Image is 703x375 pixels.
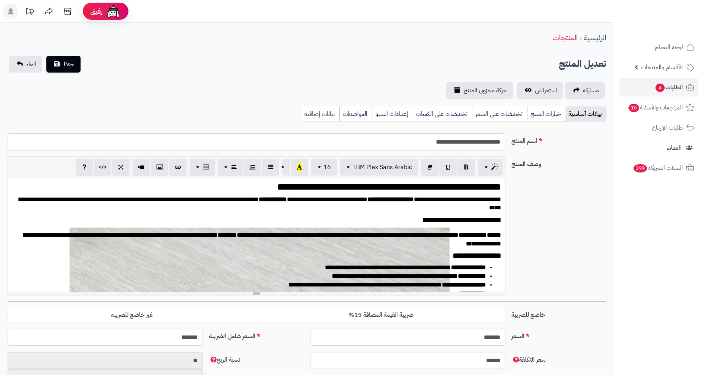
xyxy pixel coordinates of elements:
[667,142,682,153] span: العملاء
[46,56,81,73] button: حفظ
[511,355,546,364] span: سعر التكلفة
[535,86,557,95] span: استعراض
[583,86,599,95] span: مشاركه
[26,60,36,69] span: الغاء
[655,82,683,93] span: الطلبات
[655,83,665,92] span: 4
[619,98,698,117] a: المراجعات والأسئلة10
[619,159,698,177] a: السلات المتروكة399
[340,159,418,176] button: IBM Plex Sans Arabic
[565,106,606,122] a: بيانات أساسية
[472,106,527,122] a: تخفيضات على السعر
[517,82,563,99] a: استعراض
[354,163,412,172] span: IBM Plex Sans Arabic
[619,139,698,157] a: العملاء
[206,329,307,341] label: السعر شامل الضريبة
[508,329,609,341] label: السعر
[20,4,39,21] a: تحديثات المنصة
[633,164,648,172] span: 399
[90,7,103,16] span: رفيق
[584,32,606,43] a: الرئيسية
[311,159,337,176] button: 16
[209,355,240,364] span: نسبة الربح
[565,82,605,99] a: مشاركه
[8,307,256,323] label: غير خاضع للضريبه
[413,106,472,122] a: تخفيضات على الكميات
[619,78,698,97] a: الطلبات4
[655,42,683,52] span: لوحة التحكم
[9,56,42,73] a: الغاء
[372,106,413,122] a: إعدادات السيو
[464,86,507,95] span: حركة مخزون المنتج
[446,82,513,99] a: حركة مخزون المنتج
[508,157,609,169] label: وصف المنتج
[641,62,683,73] span: الأقسام والمنتجات
[633,163,683,173] span: السلات المتروكة
[508,307,609,320] label: خاضع للضريبة
[628,102,683,113] span: المراجعات والأسئلة
[553,32,578,43] a: المنتجات
[651,15,696,31] img: logo-2.png
[652,122,683,133] span: طلبات الإرجاع
[508,133,609,146] label: اسم المنتج
[301,106,339,122] a: بيانات إضافية
[559,56,606,72] h2: تعديل المنتج
[619,119,698,137] a: طلبات الإرجاع
[106,4,121,19] img: ai-face.png
[527,106,565,122] a: خيارات المنتج
[628,103,639,112] span: 10
[619,38,698,56] a: لوحة التحكم
[256,307,505,323] label: ضريبة القيمة المضافة 15%
[323,163,331,172] span: 16
[63,60,74,69] span: حفظ
[339,106,372,122] a: المواصفات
